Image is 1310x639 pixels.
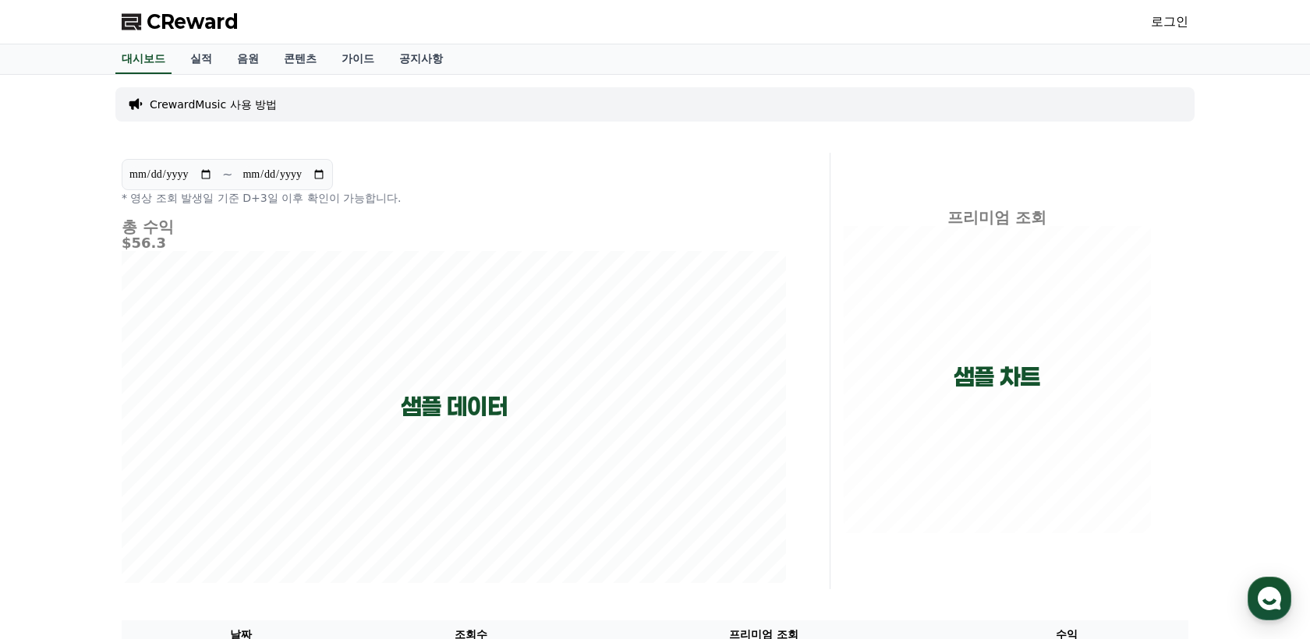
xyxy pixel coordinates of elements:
span: 설정 [241,517,260,530]
a: 음원 [225,44,271,74]
p: 샘플 차트 [954,363,1040,391]
p: * 영상 조회 발생일 기준 D+3일 이후 확인이 가능합니다. [122,190,786,206]
a: 콘텐츠 [271,44,329,74]
a: CrewardMusic 사용 방법 [150,97,277,112]
a: 홈 [5,494,103,533]
span: CReward [147,9,239,34]
h4: 총 수익 [122,218,786,235]
a: 설정 [201,494,299,533]
a: 공지사항 [387,44,455,74]
h5: $56.3 [122,235,786,251]
a: 대화 [103,494,201,533]
a: 대시보드 [115,44,172,74]
span: 홈 [49,517,58,530]
a: 가이드 [329,44,387,74]
p: ~ [222,165,232,184]
a: 실적 [178,44,225,74]
span: 대화 [143,518,161,531]
a: CReward [122,9,239,34]
a: 로그인 [1151,12,1188,31]
h4: 프리미엄 조회 [843,209,1151,226]
p: 샘플 데이터 [401,393,508,421]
